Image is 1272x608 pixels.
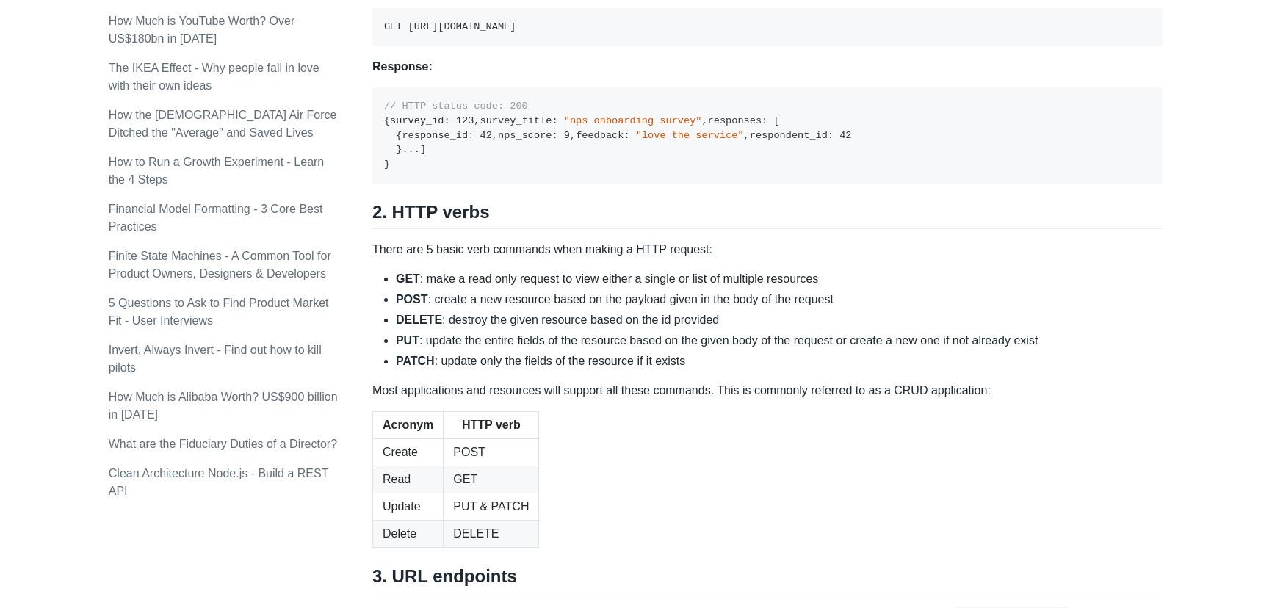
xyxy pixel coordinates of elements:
[762,115,767,126] span: :
[372,493,443,520] td: Update
[109,467,328,497] a: Clean Architecture Node.js - Build a REST API
[109,109,337,139] a: How the [DEMOGRAPHIC_DATA] Air Force Ditched the "Average" and Saved Lives
[384,101,852,170] code: survey_id survey_title responses response_id nps_score feedback respondent_id ...
[396,352,1163,370] li: : update only the fields of the resource if it exists
[109,297,329,327] a: 5 Questions to Ask to Find Product Market Fit - User Interviews
[396,311,1163,329] li: : destroy the given resource based on the id provided
[624,130,629,141] span: :
[396,144,402,155] span: }
[396,293,428,305] strong: POST
[372,201,1163,229] h2: 2. HTTP verbs
[744,130,750,141] span: ,
[396,291,1163,308] li: : create a new resource based on the payload given in the body of the request
[109,156,324,186] a: How to Run a Growth Experiment - Learn the 4 Steps
[420,144,426,155] span: ]
[552,115,557,126] span: :
[396,355,435,367] strong: PATCH
[396,270,1163,288] li: : make a read only request to view either a single or list of multiple resources
[396,332,1163,350] li: : update the entire fields of the resource based on the given body of the request or create a new...
[372,382,1163,399] p: Most applications and resources will support all these commands. This is commonly referred to as ...
[384,101,528,112] span: // HTTP status code: 200
[839,130,851,141] span: 42
[396,130,402,141] span: {
[384,21,516,32] code: GET [URL][DOMAIN_NAME]
[444,411,539,438] th: HTTP verb
[372,438,443,466] td: Create
[636,130,744,141] span: "love the service"
[372,466,443,493] td: Read
[109,203,323,233] a: Financial Model Formatting - 3 Core Best Practices
[109,344,322,374] a: Invert, Always Invert - Find out how to kill pilots
[384,159,390,170] span: }
[109,15,294,45] a: How Much is YouTube Worth? Over US$180bn in [DATE]
[456,115,474,126] span: 123
[109,250,331,280] a: Finite State Machines - A Common Tool for Product Owners, Designers & Developers
[564,130,570,141] span: 9
[570,130,576,141] span: ,
[492,130,498,141] span: ,
[468,130,474,141] span: :
[372,411,443,438] th: Acronym
[372,565,1163,593] h2: 3. URL endpoints
[372,520,443,547] td: Delete
[480,130,491,141] span: 42
[444,115,449,126] span: :
[372,60,433,73] strong: Response:
[109,438,337,450] a: What are the Fiduciary Duties of a Director?
[396,334,419,347] strong: PUT
[396,314,442,326] strong: DELETE
[109,391,338,421] a: How Much is Alibaba Worth? US$900 billion in [DATE]
[396,272,420,285] strong: GET
[444,520,539,547] td: DELETE
[384,115,390,126] span: {
[444,466,539,493] td: GET
[372,241,1163,258] p: There are 5 basic verb commands when making a HTTP request:
[474,115,480,126] span: ,
[828,130,834,141] span: :
[552,130,557,141] span: :
[109,62,319,92] a: The IKEA Effect - Why people fall in love with their own ideas
[444,493,539,520] td: PUT & PATCH
[701,115,707,126] span: ,
[773,115,779,126] span: [
[444,438,539,466] td: POST
[564,115,702,126] span: "nps onboarding survey"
